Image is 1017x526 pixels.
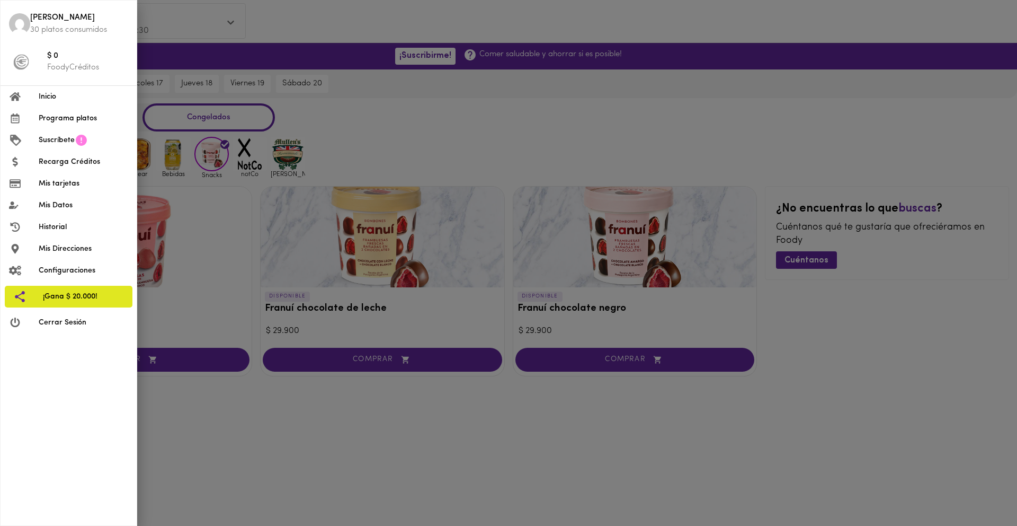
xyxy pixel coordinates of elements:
p: 30 platos consumidos [30,24,128,36]
iframe: Messagebird Livechat Widget [956,464,1006,515]
p: FoodyCréditos [47,62,128,73]
span: Programa platos [39,113,128,124]
span: Configuraciones [39,265,128,276]
span: Mis Datos [39,200,128,211]
span: Cerrar Sesión [39,317,128,328]
span: Suscríbete [39,135,75,146]
img: foody-creditos-black.png [13,54,29,70]
span: Historial [39,222,128,233]
span: Mis Direcciones [39,243,128,255]
span: ¡Gana $ 20.000! [43,291,124,302]
span: Recarga Créditos [39,156,128,168]
span: Mis tarjetas [39,178,128,189]
span: [PERSON_NAME] [30,12,128,24]
span: Inicio [39,91,128,102]
span: $ 0 [47,50,128,63]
